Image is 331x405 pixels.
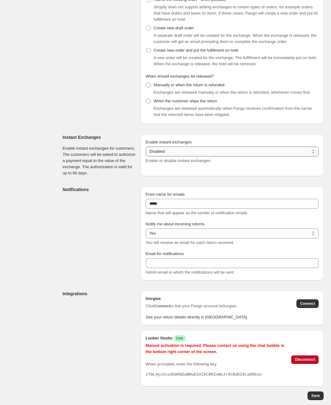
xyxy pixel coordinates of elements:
span: Notify me about incoming returns [146,222,205,226]
span: See your return details directly in [GEOGRAPHIC_DATA]. [146,315,248,319]
span: Exchanges are released manually or when the return is refunded, whichever comes first. [154,90,311,95]
span: You will receive an email for each return received. [146,240,234,245]
span: Click to link your Pango account to Gorgias . [146,303,237,309]
span: Save [311,393,320,398]
span: A separate draft order will be created for the exchange. When the exchange is released, the custo... [154,33,317,44]
span: Enable instant exchanges [146,140,192,144]
span: Create new draft order [154,26,194,30]
span: Manual activation is required. Please contact us using the chat bubble in the bottom right corner... [146,343,284,354]
span: Shopify does not support adding exchanges to certain types of orders, for example orders that hav... [154,5,318,22]
h3: Notifications [63,186,136,193]
span: Manually or when the return is refunded [154,83,224,87]
span: Name that will appear as the sender of notification emails [146,211,248,215]
button: Connect [296,299,319,308]
span: Exchanges are released automatically when Pango receives confirmation from the carrier that the r... [154,106,312,117]
div: When prompted, enter the following key: [146,343,287,377]
span: Enable or disable instant exchanges. [146,158,211,163]
span: From name for emails [146,192,185,197]
span: Create new order and put the fulfillment on hold [154,48,238,53]
h3: Instant Exchanges [63,134,136,140]
strong: Connect [154,304,170,308]
h2: Gorgias [146,296,237,302]
span: Admin email to which the notifications will be sent [146,270,234,275]
span: Live [176,336,183,341]
span: When the customer ships the return [154,99,217,103]
span: Connect [300,301,315,306]
span: Disconnect [295,357,315,362]
span: A new order will be created for the exchange. The fulfillment will be immediately put on hold. Wh... [154,55,317,66]
h3: Integrations [63,291,136,297]
span: When should exchanges be released? [146,74,214,79]
p: Enable instant exchanges for customers. The customers will be asked to authorize a payment equal ... [63,145,136,176]
button: Disconnect [291,355,319,364]
button: Save [308,391,324,400]
h2: Looker Studio [146,335,287,341]
span: Email for notifications [146,251,184,256]
pre: zYQL4yv5codk8KNZwBRwESXI6CBRZnWoJr9CBdKI8ca00b1e [146,371,287,377]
